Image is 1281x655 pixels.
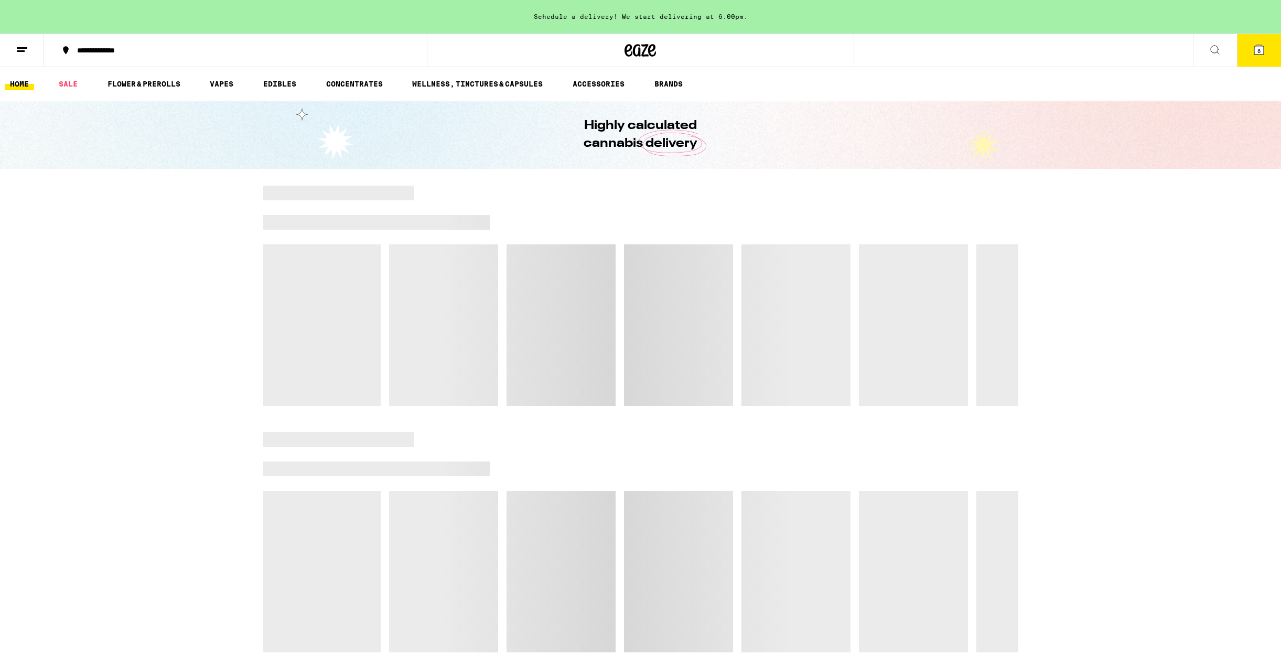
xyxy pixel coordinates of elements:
a: SALE [53,78,83,90]
a: ACCESSORIES [567,78,630,90]
a: HOME [5,78,34,90]
a: BRANDS [649,78,688,90]
button: 6 [1237,34,1281,67]
a: FLOWER & PREROLLS [102,78,186,90]
a: CONCENTRATES [321,78,388,90]
span: 6 [1257,48,1261,54]
a: EDIBLES [258,78,302,90]
a: WELLNESS, TINCTURES & CAPSULES [407,78,548,90]
h1: Highly calculated cannabis delivery [554,117,727,153]
a: VAPES [204,78,239,90]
